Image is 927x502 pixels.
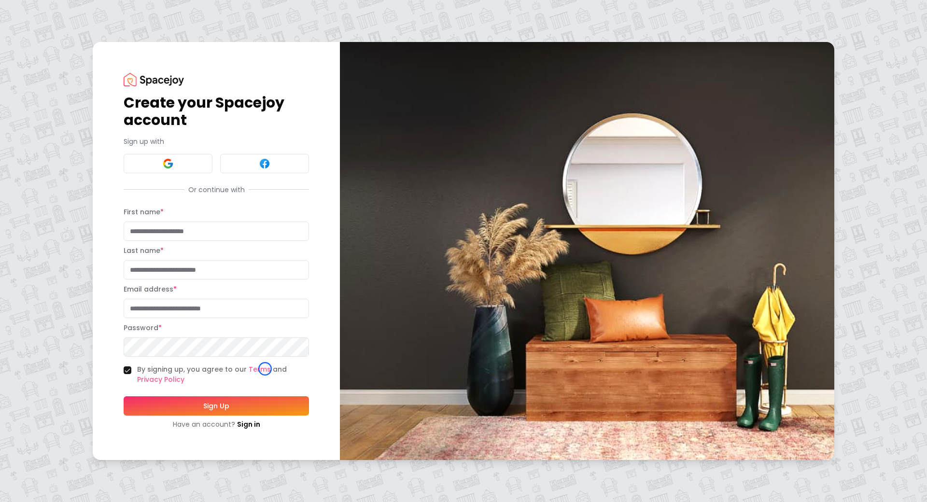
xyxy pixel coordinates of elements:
img: banner [340,42,834,460]
label: By signing up, you agree to our and [137,364,309,385]
h1: Create your Spacejoy account [124,94,309,129]
img: Facebook signin [259,158,270,169]
span: Or continue with [184,185,249,195]
img: Google signin [162,158,174,169]
a: Terms [249,364,271,374]
button: Sign Up [124,396,309,416]
label: Password [124,323,162,333]
div: Have an account? [124,419,309,429]
label: Last name [124,246,164,255]
label: First name [124,207,164,217]
img: Spacejoy Logo [124,73,184,86]
label: Email address [124,284,177,294]
a: Sign in [237,419,260,429]
p: Sign up with [124,137,309,146]
a: Privacy Policy [137,375,184,384]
